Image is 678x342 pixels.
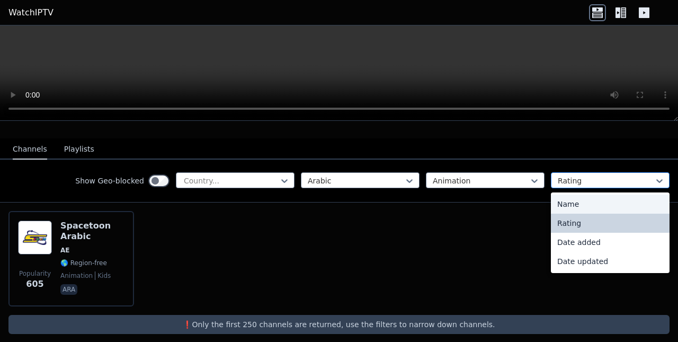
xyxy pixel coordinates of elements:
[60,271,93,280] span: animation
[75,176,144,186] label: Show Geo-blocked
[551,195,670,214] div: Name
[19,269,51,278] span: Popularity
[8,6,53,19] a: WatchIPTV
[60,246,69,255] span: AE
[60,221,124,242] h6: Spacetoon Arabic
[60,284,77,295] p: ara
[60,259,107,267] span: 🌎 Region-free
[26,278,43,291] span: 605
[551,214,670,233] div: Rating
[551,252,670,271] div: Date updated
[18,221,52,255] img: Spacetoon Arabic
[13,139,47,160] button: Channels
[64,139,94,160] button: Playlists
[95,271,111,280] span: kids
[13,319,665,330] p: ❗️Only the first 250 channels are returned, use the filters to narrow down channels.
[551,233,670,252] div: Date added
